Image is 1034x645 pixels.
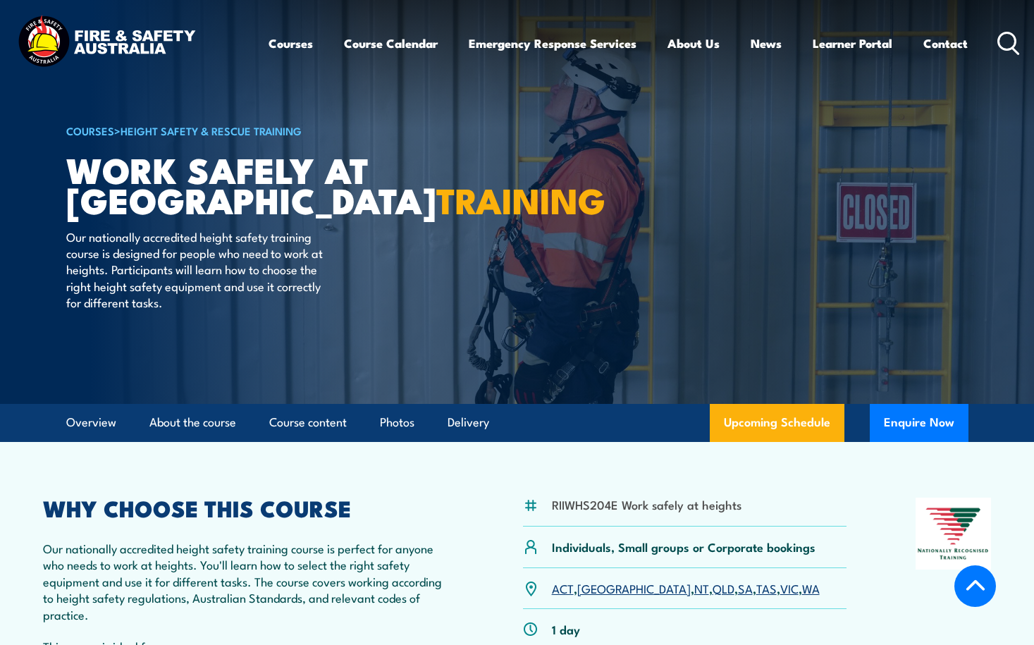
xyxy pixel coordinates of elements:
a: WA [802,579,820,596]
a: Height Safety & Rescue Training [121,123,302,138]
a: SA [738,579,753,596]
a: Emergency Response Services [469,25,636,62]
a: [GEOGRAPHIC_DATA] [577,579,691,596]
img: Nationally Recognised Training logo. [916,498,992,570]
p: 1 day [552,621,580,637]
a: NT [694,579,709,596]
a: Course content [269,404,347,441]
h6: > [66,122,414,139]
button: Enquire Now [870,404,968,442]
a: QLD [713,579,734,596]
a: About the course [149,404,236,441]
a: ACT [552,579,574,596]
a: COURSES [66,123,114,138]
a: About Us [667,25,720,62]
p: Our nationally accredited height safety training course is perfect for anyone who needs to work a... [43,540,455,622]
a: TAS [756,579,777,596]
h1: Work Safely at [GEOGRAPHIC_DATA] [66,154,414,214]
a: Upcoming Schedule [710,404,844,442]
a: Course Calendar [344,25,438,62]
p: Individuals, Small groups or Corporate bookings [552,539,815,555]
p: Our nationally accredited height safety training course is designed for people who need to work a... [66,228,324,311]
p: , , , , , , , [552,580,820,596]
h2: WHY CHOOSE THIS COURSE [43,498,455,517]
a: Delivery [448,404,489,441]
a: Courses [269,25,313,62]
strong: TRAINING [436,172,605,226]
a: Contact [923,25,968,62]
a: Overview [66,404,116,441]
a: VIC [780,579,799,596]
a: News [751,25,782,62]
a: Learner Portal [813,25,892,62]
li: RIIWHS204E Work safely at heights [552,496,741,512]
a: Photos [380,404,414,441]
